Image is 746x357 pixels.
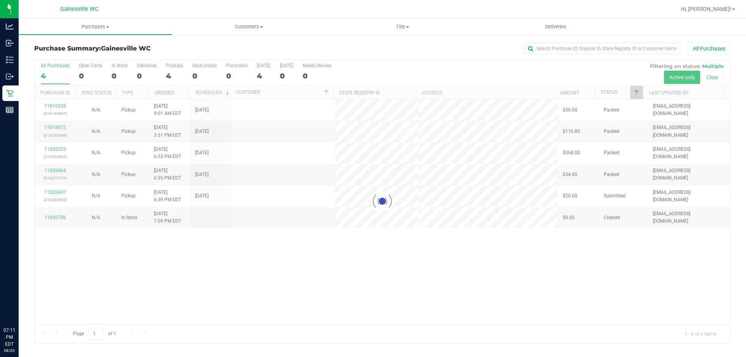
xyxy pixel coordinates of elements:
inline-svg: Analytics [6,23,14,30]
iframe: Resource center [8,295,31,318]
inline-svg: Retail [6,89,14,97]
span: Customers [172,23,326,30]
inline-svg: Outbound [6,73,14,80]
a: Customers [172,19,326,35]
input: Search Purchase ID, Original ID, State Registry ID or Customer Name... [525,43,680,54]
p: 07:11 PM EDT [3,327,15,348]
span: Tills [326,23,479,30]
a: Deliveries [479,19,633,35]
span: Deliveries [535,23,577,30]
a: Purchases [19,19,172,35]
span: Gainesville WC [60,6,98,12]
p: 08/20 [3,348,15,354]
span: Gainesville WC [101,45,151,52]
inline-svg: Inbound [6,39,14,47]
h3: Purchase Summary: [34,45,266,52]
inline-svg: Reports [6,106,14,114]
span: Purchases [19,23,172,30]
button: All Purchases [688,42,730,55]
span: Hi, [PERSON_NAME]! [681,6,731,12]
a: Tills [326,19,479,35]
iframe: Resource center unread badge [23,294,32,303]
inline-svg: Inventory [6,56,14,64]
